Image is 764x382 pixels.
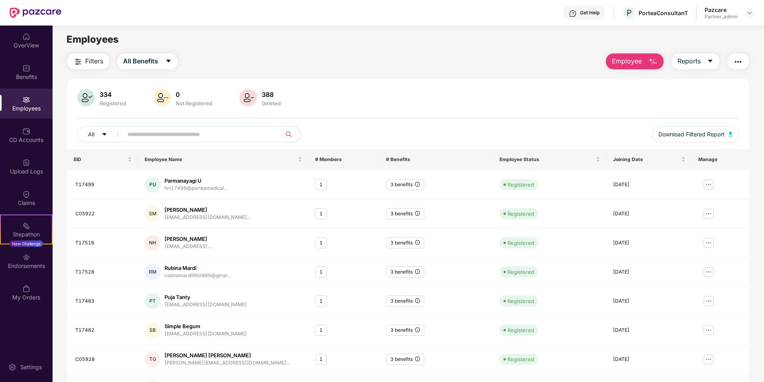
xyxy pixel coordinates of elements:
[145,235,161,251] div: NH
[612,56,642,66] span: Employee
[415,182,420,187] span: info-circle
[75,297,132,305] div: T17483
[75,356,132,363] div: C05928
[75,239,132,247] div: T17516
[705,6,738,14] div: Pazcare
[145,351,161,367] div: TG
[145,206,161,222] div: SM
[386,179,424,191] div: 3 benefits
[145,322,161,338] div: SB
[165,177,228,185] div: Parmanayagi U
[386,266,424,278] div: 3 benefits
[281,126,301,142] button: search
[123,56,158,66] span: All Benefits
[415,240,420,245] span: info-circle
[607,149,692,170] th: Joining Date
[639,9,688,17] div: PorteaConsultanT
[88,130,94,139] span: All
[315,354,327,365] div: 1
[145,156,296,163] span: Employee Name
[98,91,128,98] div: 334
[613,239,686,247] div: [DATE]
[165,272,231,280] div: rubinamardi980980@gmai...
[8,363,16,371] img: svg+xml;base64,PHN2ZyBpZD0iU2V0dGluZy0yMHgyMCIgeG1sbnM9Imh0dHA6Ly93d3cudzMub3JnLzIwMDAvc3ZnIiB3aW...
[145,177,161,193] div: PU
[613,210,686,218] div: [DATE]
[415,298,420,303] span: info-circle
[652,126,739,142] button: Download Filtered Report
[746,10,753,16] img: svg+xml;base64,PHN2ZyBpZD0iRHJvcGRvd24tMzJ4MzIiIHhtbG5zPSJodHRwOi8vd3d3LnczLm9yZy8yMDAwL3N2ZyIgd2...
[678,56,701,66] span: Reports
[75,327,132,334] div: T17482
[75,210,132,218] div: C05922
[67,149,138,170] th: EID
[138,149,309,170] th: Employee Name
[67,53,109,69] button: Filters
[315,208,327,220] div: 1
[165,359,290,367] div: [PERSON_NAME][EMAIL_ADDRESS][DOMAIN_NAME]...
[702,295,715,307] img: manageButton
[613,297,686,305] div: [DATE]
[315,295,327,307] div: 1
[386,237,424,249] div: 3 benefits
[165,330,247,338] div: [EMAIL_ADDRESS][DOMAIN_NAME]
[507,297,534,305] div: Registered
[648,57,658,67] img: svg+xml;base64,PHN2ZyB4bWxucz0iaHR0cDovL3d3dy53My5vcmcvMjAwMC9zdmciIHhtbG5zOnhsaW5rPSJodHRwOi8vd3...
[309,149,380,170] th: # Members
[729,132,733,136] img: svg+xml;base64,PHN2ZyB4bWxucz0iaHR0cDovL3d3dy53My5vcmcvMjAwMC9zdmciIHhtbG5zOnhsaW5rPSJodHRwOi8vd3...
[165,235,212,243] div: [PERSON_NAME]
[315,237,327,249] div: 1
[22,96,30,104] img: svg+xml;base64,PHN2ZyBpZD0iRW1wbG95ZWVzIiB4bWxucz0iaHR0cDovL3d3dy53My5vcmcvMjAwMC9zdmciIHdpZHRoPS...
[260,91,282,98] div: 388
[613,156,680,163] span: Joining Date
[67,33,119,45] span: Employees
[22,190,30,198] img: svg+xml;base64,PHN2ZyBpZD0iQ2xhaW0iIHhtbG5zPSJodHRwOi8vd3d3LnczLm9yZy8yMDAwL3N2ZyIgd2lkdGg9IjIwIi...
[165,323,247,330] div: Simple Begum
[22,222,30,230] img: svg+xml;base64,PHN2ZyB4bWxucz0iaHR0cDovL3d3dy53My5vcmcvMjAwMC9zdmciIHdpZHRoPSIyMSIgaGVpZ2h0PSIyMC...
[415,356,420,361] span: info-circle
[77,126,126,142] button: Allcaret-down
[386,354,424,365] div: 3 benefits
[507,268,534,276] div: Registered
[386,325,424,336] div: 3 benefits
[507,326,534,334] div: Registered
[658,130,725,139] span: Download Filtered Report
[415,269,420,274] span: info-circle
[702,324,715,337] img: manageButton
[705,14,738,20] div: Partner_admin
[145,264,161,280] div: RM
[386,208,424,220] div: 3 benefits
[702,207,715,220] img: manageButton
[281,131,296,138] span: search
[145,293,161,309] div: PT
[75,268,132,276] div: T17528
[507,181,534,189] div: Registered
[315,325,327,336] div: 1
[415,327,420,332] span: info-circle
[10,8,61,18] img: New Pazcare Logo
[22,33,30,41] img: svg+xml;base64,PHN2ZyBpZD0iSG9tZSIgeG1sbnM9Imh0dHA6Ly93d3cudzMub3JnLzIwMDAvc3ZnIiB3aWR0aD0iMjAiIG...
[165,293,247,301] div: Puja Tanty
[260,100,282,106] div: Deleted
[613,356,686,363] div: [DATE]
[22,285,30,293] img: svg+xml;base64,PHN2ZyBpZD0iTXlfT3JkZXJzIiBkYXRhLW5hbWU9Ik15IE9yZGVycyIgeG1sbnM9Imh0dHA6Ly93d3cudz...
[153,89,171,106] img: svg+xml;base64,PHN2ZyB4bWxucz0iaHR0cDovL3d3dy53My5vcmcvMjAwMC9zdmciIHhtbG5zOnhsaW5rPSJodHRwOi8vd3...
[10,240,43,247] div: New Challenge
[74,156,126,163] span: EID
[606,53,664,69] button: Employee
[507,210,534,218] div: Registered
[315,179,327,191] div: 1
[174,100,214,106] div: Not Registered
[73,57,83,67] img: svg+xml;base64,PHN2ZyB4bWxucz0iaHR0cDovL3d3dy53My5vcmcvMjAwMC9zdmciIHdpZHRoPSIyNCIgaGVpZ2h0PSIyNC...
[613,327,686,334] div: [DATE]
[22,64,30,72] img: svg+xml;base64,PHN2ZyBpZD0iQmVuZWZpdHMiIHhtbG5zPSJodHRwOi8vd3d3LnczLm9yZy8yMDAwL3N2ZyIgd2lkdGg9Ij...
[117,53,178,69] button: All Benefitscaret-down
[380,149,493,170] th: # Benefits
[165,243,212,250] div: [EMAIL_ADDRESS]....
[733,57,743,67] img: svg+xml;base64,PHN2ZyB4bWxucz0iaHR0cDovL3d3dy53My5vcmcvMjAwMC9zdmciIHdpZHRoPSIyNCIgaGVpZ2h0PSIyNC...
[702,266,715,278] img: manageButton
[18,363,44,371] div: Settings
[239,89,257,106] img: svg+xml;base64,PHN2ZyB4bWxucz0iaHR0cDovL3d3dy53My5vcmcvMjAwMC9zdmciIHhtbG5zOnhsaW5rPSJodHRwOi8vd3...
[613,181,686,189] div: [DATE]
[702,178,715,191] img: manageButton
